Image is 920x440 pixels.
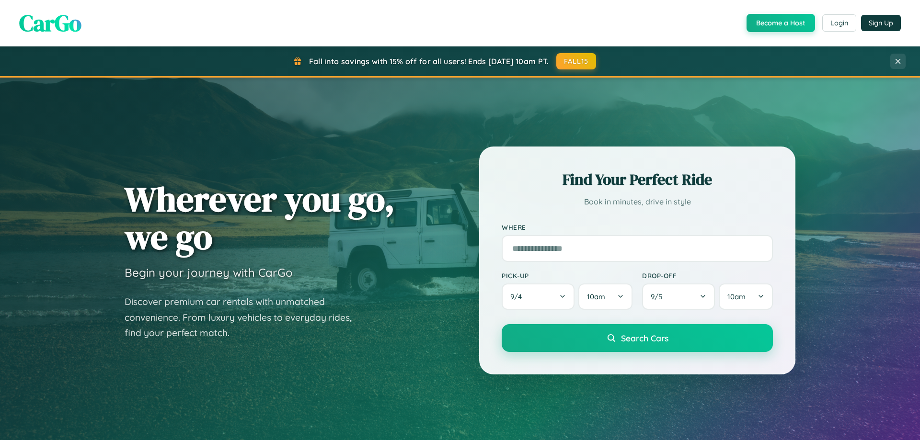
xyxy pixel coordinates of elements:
[125,180,395,256] h1: Wherever you go, we go
[502,324,773,352] button: Search Cars
[19,7,81,39] span: CarGo
[502,169,773,190] h2: Find Your Perfect Ride
[578,283,632,310] button: 10am
[719,283,773,310] button: 10am
[125,265,293,280] h3: Begin your journey with CarGo
[587,292,605,301] span: 10am
[309,56,549,66] span: Fall into savings with 15% off for all users! Ends [DATE] 10am PT.
[510,292,527,301] span: 9 / 4
[502,195,773,209] p: Book in minutes, drive in style
[642,283,715,310] button: 9/5
[502,271,632,280] label: Pick-up
[556,53,597,69] button: FALL15
[125,294,364,341] p: Discover premium car rentals with unmatched convenience. From luxury vehicles to everyday rides, ...
[502,283,575,310] button: 9/4
[747,14,815,32] button: Become a Host
[861,15,901,31] button: Sign Up
[822,14,856,32] button: Login
[621,333,668,343] span: Search Cars
[651,292,667,301] span: 9 / 5
[727,292,746,301] span: 10am
[502,223,773,231] label: Where
[642,271,773,280] label: Drop-off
